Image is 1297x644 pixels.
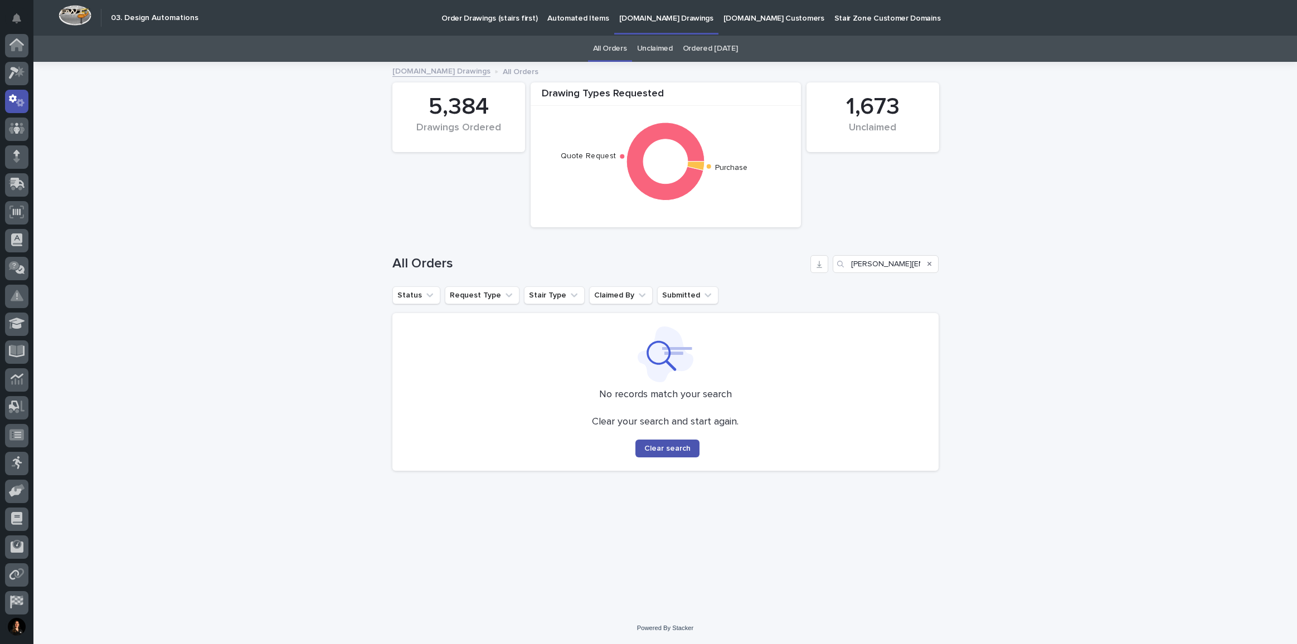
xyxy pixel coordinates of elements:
a: [DOMAIN_NAME] Drawings [392,64,490,77]
h1: All Orders [392,256,806,272]
div: 5,384 [411,93,506,121]
button: Claimed By [589,286,653,304]
img: Workspace Logo [59,5,91,26]
a: Unclaimed [637,36,673,62]
button: users-avatar [5,615,28,638]
p: No records match your search [406,389,925,401]
span: Clear search [644,445,691,452]
input: Search [833,255,939,273]
div: Notifications [14,13,28,31]
button: Notifications [5,7,28,30]
p: Clear your search and start again. [592,416,739,428]
text: Quote Request [561,153,616,160]
button: Status [392,286,440,304]
div: Drawing Types Requested [531,88,801,106]
button: Submitted [657,286,718,304]
a: Powered By Stacker [637,625,693,631]
div: Unclaimed [825,122,920,145]
button: Stair Type [524,286,585,304]
div: Drawings Ordered [411,122,506,145]
p: All Orders [503,65,538,77]
button: Request Type [445,286,519,304]
a: All Orders [593,36,627,62]
div: 1,673 [825,93,920,121]
text: Purchase [715,164,748,172]
h2: 03. Design Automations [111,13,198,23]
button: Clear search [635,440,699,457]
a: Ordered [DATE] [683,36,738,62]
